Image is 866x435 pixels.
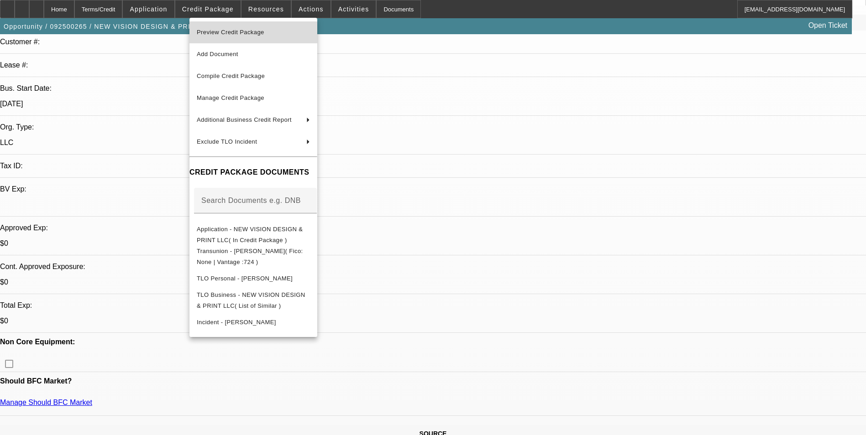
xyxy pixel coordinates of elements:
span: TLO Business - NEW VISION DESIGN & PRINT LLC( List of Similar ) [197,291,305,309]
h4: CREDIT PACKAGE DOCUMENTS [189,167,317,178]
span: Application - NEW VISION DESIGN & PRINT LLC( In Credit Package ) [197,226,303,243]
button: Application - NEW VISION DESIGN & PRINT LLC( In Credit Package ) [189,224,317,246]
span: Additional Business Credit Report [197,116,292,123]
button: Transunion - Miller, Ben( Fico: None | Vantage :724 ) [189,246,317,268]
span: Incident - [PERSON_NAME] [197,319,276,326]
mat-label: Search Documents e.g. DNB [201,197,301,204]
span: Manage Credit Package [197,94,264,101]
span: TLO Personal - [PERSON_NAME] [197,275,293,282]
span: Compile Credit Package [197,72,265,79]
button: TLO Personal - Miller, Ben [189,268,317,290]
span: Add Document [197,51,238,57]
span: Preview Credit Package [197,29,264,36]
span: Exclude TLO Incident [197,138,257,145]
button: TLO Business - NEW VISION DESIGN & PRINT LLC( List of Similar ) [189,290,317,311]
button: Incident - Miller, Ben [189,311,317,333]
span: Transunion - [PERSON_NAME]( Fico: None | Vantage :724 ) [197,248,303,265]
